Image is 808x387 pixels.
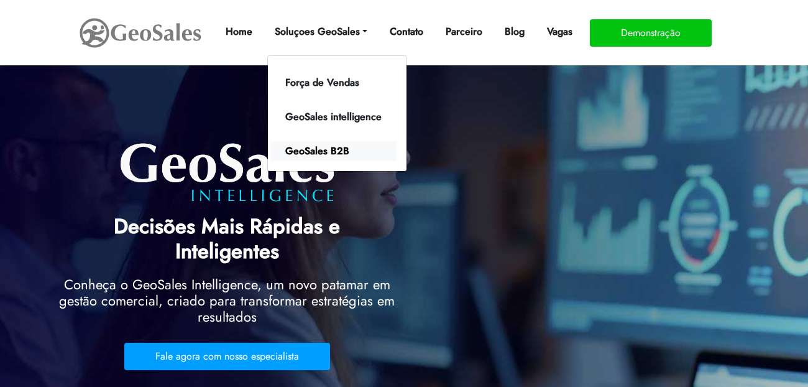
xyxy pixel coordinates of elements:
img: lg_intelligence.png [118,136,336,205]
h1: Decisões Mais Rápidas e Inteligentes [59,205,395,270]
a: Força de Vendas [270,73,397,93]
h2: Conheça o GeoSales Intelligence, um novo patamar em gestão comercial, criado para transformar est... [59,276,395,332]
a: GeoSales intelligence [270,107,397,127]
a: Blog [500,19,530,44]
a: Vagas [542,19,577,44]
a: GeoSales B2B [270,141,397,161]
a: Soluçoes GeoSales [270,19,372,44]
button: Fale agora com nosso especialista [124,343,330,370]
img: GeoSales [78,16,203,50]
a: Parceiro [441,19,487,44]
button: Demonstração [590,19,712,47]
a: Contato [385,19,428,44]
a: Home [221,19,257,44]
